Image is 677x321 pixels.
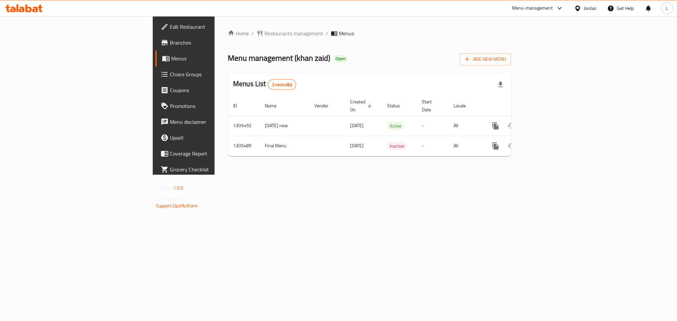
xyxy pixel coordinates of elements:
span: Menu disclaimer [170,118,260,126]
span: 2 record(s) [268,82,296,88]
span: Menus [171,54,260,62]
button: Change Status [503,118,519,134]
div: Menu-management [512,4,553,12]
span: Grocery Checklist [170,165,260,173]
span: 1.0.0 [173,184,183,192]
span: Restaurants management [264,29,323,37]
a: Edit Restaurant [155,19,266,35]
a: Restaurants management [257,29,323,37]
a: Menus [155,51,266,66]
span: Created On [350,98,374,114]
span: [DATE] [350,121,364,130]
td: [DATE] new [259,116,309,136]
button: more [488,118,503,134]
span: Branches [170,39,260,47]
span: Get support on: [156,195,186,203]
a: Coupons [155,82,266,98]
span: Promotions [170,102,260,110]
td: Final Menu [259,136,309,156]
span: Version: [156,184,172,192]
button: Add New Menu [460,53,511,65]
div: Export file [493,77,508,92]
th: Actions [482,96,556,116]
span: Upsell [170,134,260,142]
a: Branches [155,35,266,51]
a: Grocery Checklist [155,161,266,177]
span: Choice Groups [170,70,260,78]
nav: breadcrumb [228,29,511,37]
span: Coverage Report [170,150,260,158]
td: - [417,136,448,156]
li: / [326,29,328,37]
span: Active [387,122,404,130]
span: Name [265,102,285,110]
a: Support.OpsPlatform [156,201,198,210]
span: Edit Restaurant [170,23,260,31]
span: Vendor [314,102,337,110]
a: Promotions [155,98,266,114]
span: Add New Menu [465,55,506,63]
span: [DATE] [350,141,364,150]
a: Choice Groups [155,66,266,82]
span: Locale [454,102,474,110]
a: Upsell [155,130,266,146]
button: more [488,138,503,154]
span: Menus [339,29,354,37]
div: Total records count [268,79,297,90]
span: Status [387,102,409,110]
td: - [417,116,448,136]
div: Open [333,55,348,63]
span: Start Date [422,98,440,114]
span: Coupons [170,86,260,94]
a: Menu disclaimer [155,114,266,130]
span: Menu management ( khan zaid ) [228,51,330,65]
span: ID [233,102,246,110]
h2: Menus List [233,79,296,90]
button: Change Status [503,138,519,154]
table: enhanced table [228,96,556,156]
span: L [666,5,668,12]
td: All [448,136,482,156]
a: Coverage Report [155,146,266,161]
div: Jordan [584,5,597,12]
span: Inactive [387,142,407,150]
td: All [448,116,482,136]
span: Open [333,56,348,61]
